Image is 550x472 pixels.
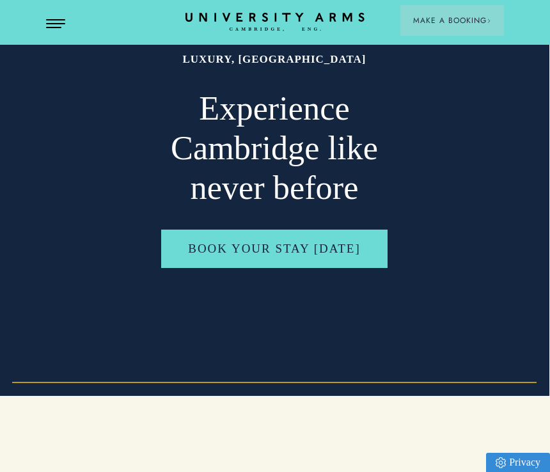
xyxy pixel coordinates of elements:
[487,19,491,23] img: Arrow icon
[496,457,506,468] img: Privacy
[46,19,65,29] button: Open Menu
[486,453,550,472] a: Privacy
[137,52,412,67] h1: Luxury, [GEOGRAPHIC_DATA]
[161,230,388,269] a: Book Your Stay [DATE]
[413,15,491,26] span: Make a Booking
[185,13,365,32] a: Home
[400,5,504,36] button: Make a BookingArrow icon
[137,88,412,208] h2: Experience Cambridge like never before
